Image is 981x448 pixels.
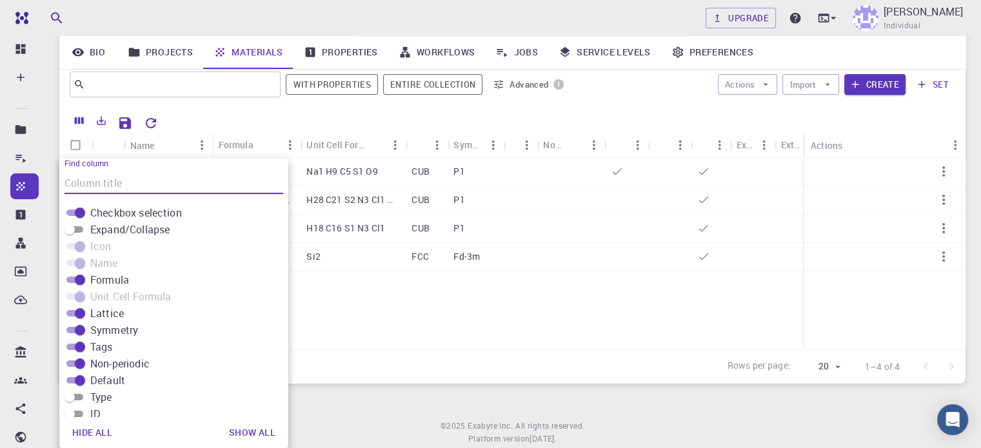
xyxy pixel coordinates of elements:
div: Unit Cell Formula [300,132,405,157]
div: Ext+web [774,132,823,157]
a: Jobs [485,35,548,69]
button: Columns [68,110,90,131]
p: [PERSON_NAME] [884,4,963,19]
a: Projects [117,35,203,69]
div: Name [124,133,212,158]
button: Menu [627,135,648,155]
span: Default [90,373,125,388]
button: Menu [279,135,300,155]
p: P1 [453,222,464,235]
div: Shared [648,132,690,157]
p: CUB [411,165,429,178]
button: Show all [219,420,286,445]
span: [DATE] . [530,433,557,443]
button: Hide all [62,420,123,445]
button: Entire collection [383,74,482,95]
div: Ext+web [780,132,802,157]
button: Menu [192,135,212,155]
div: Ext+lnk [736,132,753,157]
button: Menu [482,135,503,155]
button: With properties [286,74,378,95]
div: Symmetry [447,132,503,157]
span: Individual [884,19,920,32]
span: Name [90,255,118,271]
p: Si2 [306,250,320,263]
div: Non-periodic [543,132,565,157]
button: Menu [426,135,447,155]
span: Exabyte Inc. [468,420,513,431]
small: 1 [557,81,560,88]
button: Menu [384,135,405,155]
div: 20 [796,357,844,376]
p: FCC [411,250,428,263]
div: Tags [503,132,537,157]
a: Bio [59,35,117,69]
div: Symmetry [453,132,482,157]
p: CUB [411,222,429,235]
button: Advanced1 [488,74,569,95]
p: Rows per page: [728,359,791,374]
div: Actions [804,133,966,158]
a: Service Levels [548,35,661,69]
button: Create [844,74,906,95]
a: Exabyte Inc. [468,420,513,433]
div: Lattice [405,132,447,157]
a: Preferences [661,35,764,69]
span: ID [90,406,101,422]
button: Menu [669,135,690,155]
div: Icon [92,133,124,158]
div: Columns [59,158,288,448]
span: Lattice [90,306,124,321]
span: Platform version [468,433,530,445]
button: Sort [253,136,272,154]
input: Column title [64,173,283,194]
span: Assistance [21,9,83,21]
span: Filter throughout whole library including sets (folders) [383,74,482,95]
button: Export [90,110,112,131]
span: Icon [90,239,112,254]
p: P1 [453,193,464,206]
button: Sort [654,136,672,154]
p: 1–4 of 4 [865,360,900,373]
span: Non-periodic [90,356,150,371]
span: Checkbox selection [90,205,182,220]
div: Non-periodic [537,132,604,157]
span: Formula [90,272,129,287]
button: Sort [565,136,583,154]
span: Type [90,389,112,405]
div: Ext+lnk [729,132,774,157]
div: Open Intercom Messenger [937,404,968,435]
button: Menu [753,135,774,155]
button: Sort [697,136,715,154]
p: CUB [411,193,429,206]
a: Properties [293,35,388,69]
p: Na1 H9 C5 S1 O9 [306,165,377,178]
p: H18 C16 S1 N3 Cl1 [306,222,385,235]
button: Sort [366,136,384,154]
button: Menu [802,135,823,155]
p: H28 C21 S2 N3 Cl1 O9 [306,193,399,206]
div: Default [604,132,648,157]
button: Menu [709,135,729,155]
p: P1 [453,165,464,178]
a: [DATE]. [530,433,557,445]
div: Name [130,133,155,158]
a: Workflows [388,35,486,69]
div: Formula [212,132,301,157]
button: Menu [516,135,537,155]
span: Tags [90,339,113,355]
div: Actions [811,133,842,158]
span: All rights reserved. [515,420,584,433]
a: Materials [203,35,293,69]
a: Upgrade [706,8,776,28]
div: Public [690,132,729,157]
button: Import [782,74,838,95]
button: Save Explorer Settings [112,110,138,136]
img: aicha naboulsi [853,5,878,31]
button: set [911,74,955,95]
button: Menu [945,135,966,155]
span: Expand/Collapse [90,222,170,237]
p: Fd-3m [453,250,480,263]
div: Unit Cell Formula [306,132,366,157]
button: Menu [583,135,604,155]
